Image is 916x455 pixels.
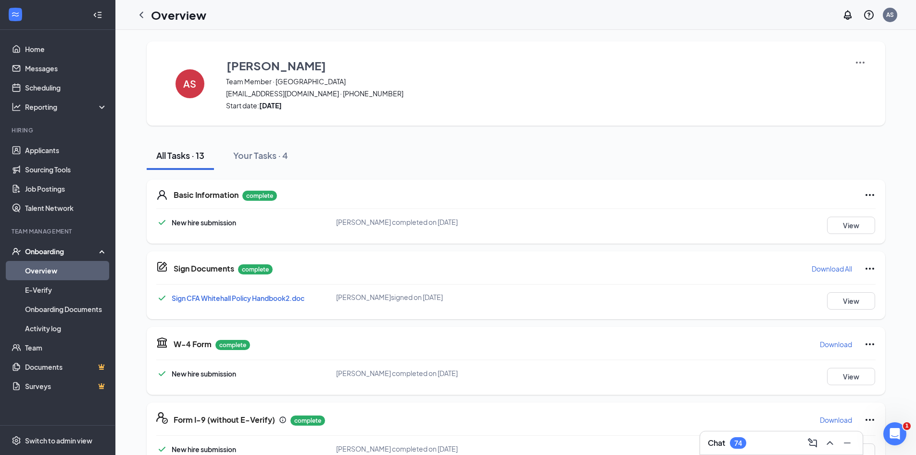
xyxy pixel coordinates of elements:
h5: W-4 Form [174,339,212,350]
h5: Form I-9 (without E-Verify) [174,415,275,425]
h5: Sign Documents [174,263,234,274]
a: DocumentsCrown [25,357,107,377]
svg: UserCheck [12,247,21,256]
a: Job Postings [25,179,107,198]
div: AS [886,11,894,19]
svg: Minimize [841,437,853,449]
iframe: Intercom live chat [883,422,906,445]
span: New hire submission [172,369,236,378]
a: E-Verify [25,280,107,299]
p: complete [242,191,277,201]
a: Messages [25,59,107,78]
svg: Ellipses [864,338,876,350]
a: Onboarding Documents [25,299,107,319]
div: Reporting [25,102,108,112]
span: [PERSON_NAME] completed on [DATE] [336,218,458,226]
h4: AS [183,80,196,87]
a: SurveysCrown [25,377,107,396]
button: View [827,292,875,310]
span: 1 [903,422,911,430]
p: Download All [812,264,852,273]
button: View [827,217,875,234]
svg: TaxGovernmentIcon [156,337,168,348]
svg: ChevronUp [824,437,836,449]
svg: User [156,189,168,201]
p: complete [215,340,250,350]
svg: Checkmark [156,368,168,379]
button: ComposeMessage [805,435,820,451]
span: [PERSON_NAME] completed on [DATE] [336,369,458,377]
button: Download [819,412,853,428]
a: Applicants [25,141,107,160]
div: Switch to admin view [25,436,92,445]
a: Sign CFA Whitehall Policy Handbook2.doc [172,294,304,302]
img: More Actions [854,57,866,68]
svg: WorkstreamLogo [11,10,20,19]
div: Team Management [12,227,105,235]
h1: Overview [151,7,206,23]
a: Scheduling [25,78,107,97]
div: [PERSON_NAME] signed on [DATE] [336,292,576,302]
span: New hire submission [172,218,236,227]
svg: QuestionInfo [863,9,875,21]
h3: Chat [708,438,725,448]
strong: [DATE] [259,101,282,110]
a: Team [25,338,107,357]
button: View [827,368,875,385]
div: All Tasks · 13 [156,149,204,161]
svg: ComposeMessage [807,437,818,449]
svg: Settings [12,436,21,445]
svg: Ellipses [864,414,876,426]
h3: [PERSON_NAME] [226,57,326,74]
span: [EMAIL_ADDRESS][DOMAIN_NAME] · [PHONE_NUMBER] [226,89,842,98]
a: Home [25,39,107,59]
svg: Checkmark [156,443,168,455]
svg: FormI9EVerifyIcon [156,412,168,424]
button: Download [819,337,853,352]
button: ChevronUp [822,435,838,451]
a: Activity log [25,319,107,338]
p: Download [820,415,852,425]
svg: Info [279,416,287,424]
span: Team Member · [GEOGRAPHIC_DATA] [226,77,842,86]
svg: CompanyDocumentIcon [156,261,168,273]
button: [PERSON_NAME] [226,57,842,74]
a: Sourcing Tools [25,160,107,179]
svg: ChevronLeft [136,9,147,21]
div: Onboarding [25,247,99,256]
button: Download All [811,261,853,276]
p: complete [290,416,325,426]
div: Hiring [12,126,105,134]
svg: Checkmark [156,217,168,228]
button: AS [166,57,214,110]
a: Overview [25,261,107,280]
svg: Analysis [12,102,21,112]
p: Download [820,339,852,349]
button: Minimize [840,435,855,451]
span: Start date: [226,101,842,110]
svg: Collapse [93,10,102,20]
svg: Ellipses [864,263,876,274]
div: Your Tasks · 4 [233,149,288,161]
span: [PERSON_NAME] completed on [DATE] [336,444,458,453]
h5: Basic Information [174,190,238,200]
span: New hire submission [172,445,236,454]
div: 74 [734,439,742,447]
svg: Notifications [842,9,853,21]
svg: Checkmark [156,292,168,304]
a: Talent Network [25,198,107,218]
svg: Ellipses [864,189,876,201]
p: complete [238,264,273,274]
